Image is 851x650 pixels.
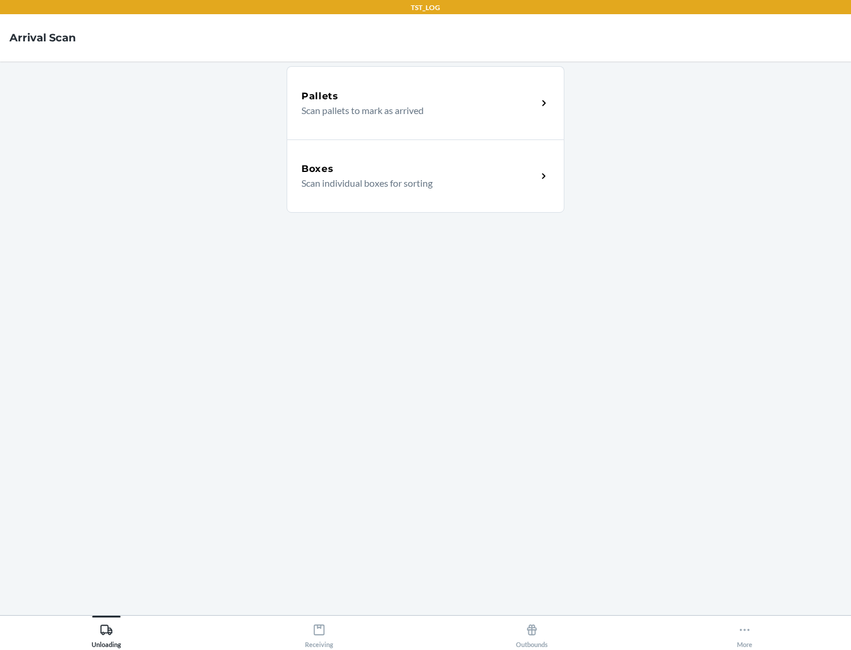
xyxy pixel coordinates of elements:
button: More [638,616,851,648]
h5: Pallets [301,89,339,103]
a: PalletsScan pallets to mark as arrived [287,66,564,139]
p: Scan pallets to mark as arrived [301,103,528,118]
p: TST_LOG [411,2,440,13]
h4: Arrival Scan [9,30,76,45]
div: Outbounds [516,619,548,648]
div: Unloading [92,619,121,648]
h5: Boxes [301,162,334,176]
button: Receiving [213,616,425,648]
button: Outbounds [425,616,638,648]
div: Receiving [305,619,333,648]
div: More [737,619,752,648]
p: Scan individual boxes for sorting [301,176,528,190]
a: BoxesScan individual boxes for sorting [287,139,564,213]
